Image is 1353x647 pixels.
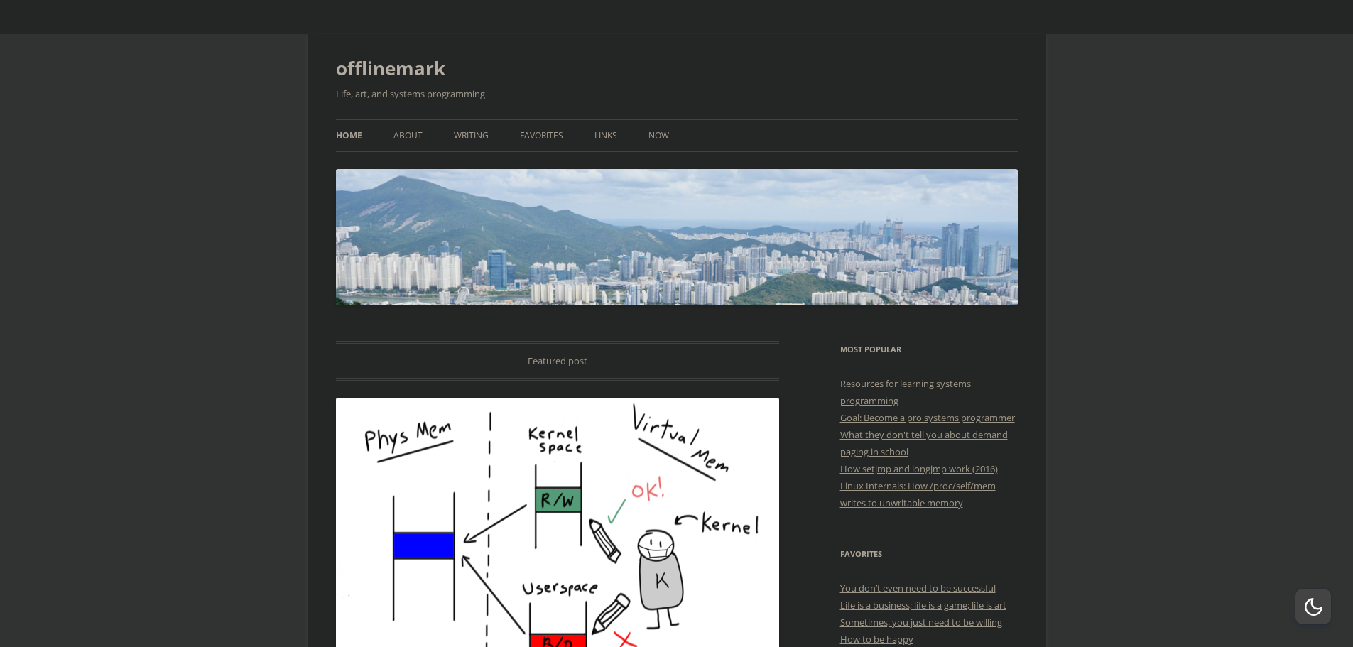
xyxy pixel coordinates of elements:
a: Life is a business; life is a game; life is art [840,599,1006,611]
h3: Most Popular [840,341,1018,358]
img: offlinemark [336,169,1018,305]
a: What they don't tell you about demand paging in school [840,428,1008,458]
a: Home [336,120,362,151]
a: Now [648,120,669,151]
a: Writing [454,120,489,151]
a: How to be happy [840,633,913,646]
a: offlinemark [336,51,445,85]
a: Goal: Become a pro systems programmer [840,411,1015,424]
a: Resources for learning systems programming [840,377,971,407]
a: Links [594,120,617,151]
h3: Favorites [840,545,1018,562]
a: How setjmp and longjmp work (2016) [840,462,998,475]
a: Favorites [520,120,563,151]
h2: Life, art, and systems programming [336,85,1018,102]
a: You don’t even need to be successful [840,582,996,594]
a: Sometimes, you just need to be willing [840,616,1002,629]
div: Featured post [336,341,780,381]
a: About [393,120,423,151]
a: Linux Internals: How /proc/self/mem writes to unwritable memory [840,479,996,509]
